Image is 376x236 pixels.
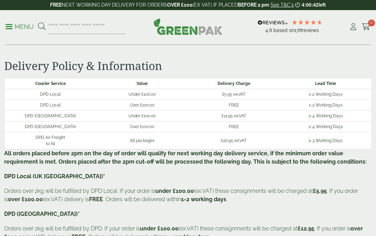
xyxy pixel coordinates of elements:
th: Lead Time [280,78,372,89]
b: FREE [89,196,103,203]
b: over £100.00 [8,196,43,203]
i: Cart [362,23,370,30]
td: Under £100.00 [96,89,188,100]
td: 1-2 Working Days [280,89,372,100]
b: DPD Local (UK [GEOGRAPHIC_DATA])* [4,173,105,180]
span: 4:00:42 [301,2,318,8]
p: Menu [6,23,34,31]
img: REVIEWS.io [258,20,288,25]
td: DPD [GEOGRAPHIC_DATA] [5,111,96,121]
a: 0 [362,22,370,32]
td: 1-2 Working Days [280,100,372,111]
span: Based on [273,27,295,33]
td: Over £100.00 [96,121,188,132]
th: Value [96,78,188,89]
th: Courier Service [5,78,96,89]
th: Delivery Charge [188,78,280,89]
td: DPD Local [5,100,96,111]
img: GreenPak Supplies [154,18,222,35]
b: £5.95 [313,188,327,194]
span: 0 [368,19,375,26]
span: left [319,2,326,8]
strong: FREE [50,2,62,8]
h2: Delivery Policy & Information [4,59,372,72]
a: Menu [6,23,34,30]
span: reviews [302,27,319,33]
div: 4.78 Stars [291,19,323,25]
strong: BEFORE 2 pm [238,2,269,8]
b: £12.95 [298,225,314,232]
b: DPD ([GEOGRAPHIC_DATA])* [4,211,80,217]
span: 4.8 [265,27,273,33]
td: DPD Air Freight to NI [5,132,96,149]
td: FREE [188,100,280,111]
span: 178 [295,27,302,33]
strong: OVER £100 [167,2,193,8]
p: Orders over 2kg will be fulfilled by DPD Local. If your order is (ex.VAT) these consignments will... [4,187,372,204]
td: DPD [GEOGRAPHIC_DATA] [5,121,96,132]
td: Under £100.00 [96,111,188,121]
td: 2-4 Working Days [280,111,372,121]
b: 1-2 working days [181,196,226,203]
td: All packages [96,132,188,149]
td: £5.95 ex.VAT [188,89,280,100]
b: under £100.00 [155,188,194,194]
b: under £100.00 [140,225,179,232]
a: See T&C's [271,2,294,8]
td: FREE [188,121,280,132]
td: £12.95 ex.VAT [188,111,280,121]
td: 2-4 Working Days [280,121,372,132]
td: DPD Local [5,89,96,100]
td: £20.95 ex.VAT [188,132,280,149]
td: Over £100.00 [96,100,188,111]
td: 2-3 Working Days [280,132,372,149]
b: All orders placed before 2pm on the day of order will qualify for next working day delivery servi... [4,150,367,165]
i: My Account [349,23,358,30]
